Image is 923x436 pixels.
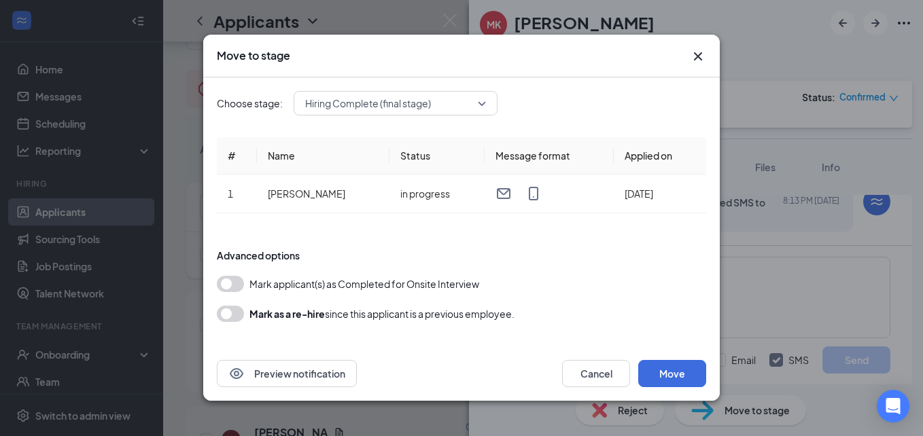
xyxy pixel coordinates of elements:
span: Choose stage: [217,96,283,111]
td: in progress [389,175,485,213]
div: Open Intercom Messenger [877,390,909,422]
span: 1 [228,187,233,200]
svg: MobileSms [525,185,542,202]
div: Advanced options [217,249,706,262]
h3: Move to stage [217,48,290,63]
th: Name [257,137,389,175]
div: since this applicant is a previous employee. [249,306,515,322]
th: # [217,137,257,175]
span: Mark applicant(s) as Completed for Onsite Interview [249,276,479,292]
td: [DATE] [614,175,706,213]
svg: Eye [228,366,245,382]
button: Cancel [562,361,630,388]
th: Status [389,137,485,175]
span: Hiring Complete (final stage) [305,93,431,113]
th: Applied on [614,137,706,175]
svg: Cross [690,48,706,65]
b: Mark as a re-hire [249,308,325,320]
button: Move [638,361,706,388]
td: [PERSON_NAME] [257,175,389,213]
button: EyePreview notification [217,361,357,388]
button: Close [690,48,706,65]
th: Message format [485,137,614,175]
svg: Email [495,185,512,202]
